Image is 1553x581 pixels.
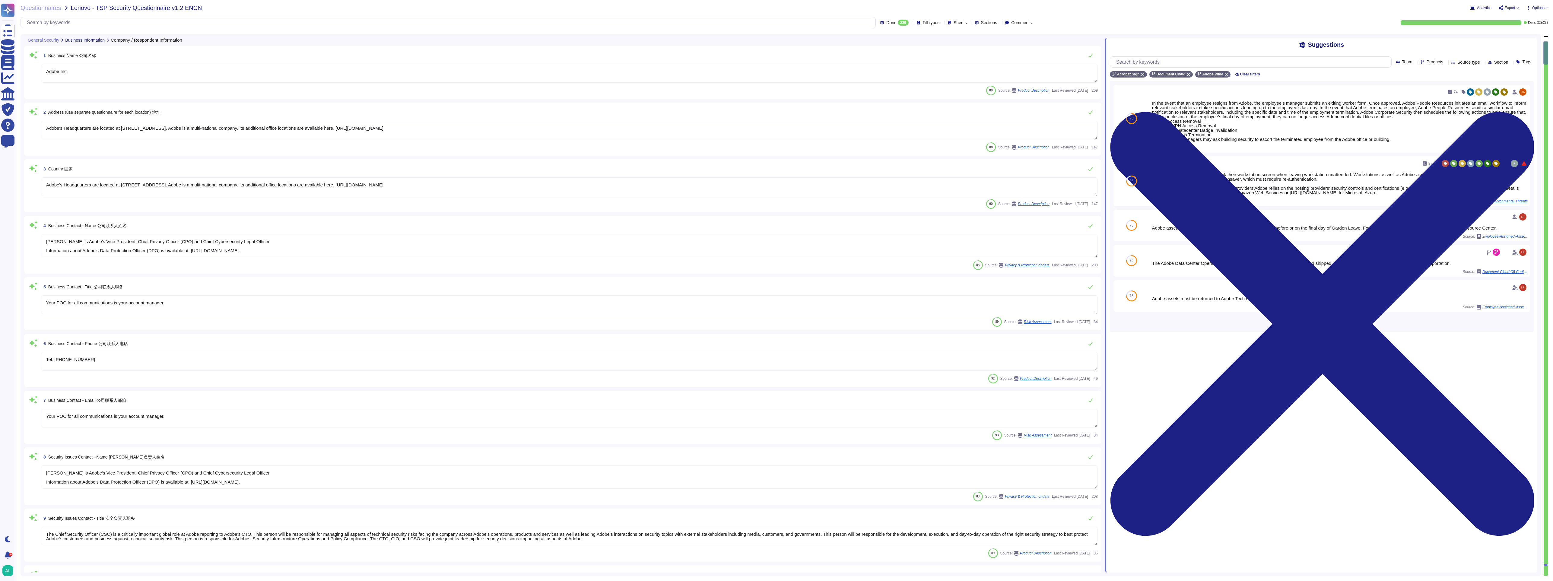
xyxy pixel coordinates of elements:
span: Business Name 公司名称 [48,53,96,58]
span: 2 [41,110,46,114]
span: Privacy & Protection of data [1005,495,1050,498]
span: 88 [976,495,980,498]
span: 208 [1091,263,1098,267]
input: Search by keywords [24,17,875,28]
span: 89 [995,320,999,323]
span: Last Reviewed [DATE] [1054,320,1090,324]
span: Security Issues Contact - Name [PERSON_NAME]负责人姓名 [48,455,165,459]
span: 34 [1093,320,1098,324]
span: Business Information [65,38,105,42]
span: 92 [991,377,995,380]
div: 229 [898,20,909,26]
span: 147 [1091,145,1098,149]
img: user [1519,88,1526,96]
span: 8 [41,455,46,459]
span: 75 [1129,259,1133,262]
span: 34 [1093,433,1098,437]
span: 7 [41,398,46,402]
span: Product Description [1020,377,1052,380]
span: Sheets [954,21,967,25]
span: Source: [998,202,1050,206]
span: Last Reviewed [DATE] [1052,202,1088,206]
textarea: [PERSON_NAME] is Adobe's Vice President, Chief Privacy Officer (CPO) and Chief Cybersecurity Lega... [41,234,1098,257]
textarea: Your POC for all communications is your account manager. [41,409,1098,427]
span: Analytics [1477,6,1491,10]
span: Last Reviewed [DATE] [1052,89,1088,92]
span: 9 [41,516,46,520]
span: 75 [1129,179,1133,183]
textarea: Your POC for all communications is your account manager. [41,295,1098,314]
span: 90 [989,202,992,205]
span: 49 [1093,377,1098,380]
span: Last Reviewed [DATE] [1054,433,1090,437]
span: Product Description [1018,202,1050,206]
span: 76 [1129,117,1133,120]
span: Options [1532,6,1545,10]
span: Sections [981,21,997,25]
span: Business Contact - Phone 公司联系人电话 [48,341,128,346]
span: 3 [41,167,46,171]
span: Source: [1004,433,1052,438]
span: 88 [989,145,992,149]
span: Security Issues Contact - Title 安全负责人职务 [48,516,135,521]
span: Privacy & Protection of data [1005,263,1050,267]
span: Source: [998,145,1050,150]
textarea: Adobe's Headquarters are located at [STREET_ADDRESS]. Adobe is a multi-national company. Its addi... [41,177,1098,196]
span: 36 [1093,551,1098,555]
span: Export [1505,6,1515,10]
span: Last Reviewed [DATE] [1052,263,1088,267]
span: Last Reviewed [DATE] [1054,377,1090,380]
button: user [1,564,17,577]
img: user [1519,249,1526,256]
span: Business Contact - Title 公司联系人职务 [48,284,123,289]
textarea: The Chief Security Officer (CSO) is a critically important global role at Adobe reporting to Adob... [41,527,1098,545]
span: Done: [1528,21,1536,24]
span: 89 [991,551,995,555]
span: 6 [41,341,46,346]
span: Company / Respondent Information [111,38,182,42]
span: 209 [1091,89,1098,92]
span: Last Reviewed [DATE] [1052,495,1088,498]
img: user [2,565,13,576]
span: Fill types [923,21,939,25]
textarea: Adobe's Headquarters are located at [STREET_ADDRESS]. Adobe is a multi-national company. Its addi... [41,121,1098,139]
span: Business Contact - Email 公司联系人邮箱 [48,398,126,403]
span: Country 国家 [48,167,73,171]
span: Source: [1000,376,1052,381]
span: Source: [985,494,1050,499]
span: 89 [989,89,992,92]
div: 9+ [9,553,12,556]
span: General Security [28,38,59,42]
span: Product Description [1020,551,1052,555]
span: Lenovo - TSP Security Questionnaire v1.2 ENCN [71,5,202,11]
span: Risk Assessment [1024,320,1052,324]
span: Last Reviewed [DATE] [1052,145,1088,149]
span: Risk Assessment [1024,433,1052,437]
span: 1 [41,53,46,58]
span: Questionnaires [21,5,61,11]
span: Last Reviewed [DATE] [1054,551,1090,555]
textarea: Tel: [PHONE_NUMBER] [41,352,1098,371]
span: 4 [41,224,46,228]
span: 88 [976,263,980,267]
img: user [1519,284,1526,291]
span: 5 [41,285,46,289]
span: Source: [1004,319,1052,324]
span: Source: [985,263,1050,268]
span: Product Description [1018,89,1050,92]
span: Address (use separate questionnaire for each location) 地址 [48,110,160,115]
span: Product Description [1018,145,1050,149]
span: 75 [1129,224,1133,227]
img: user [1519,213,1526,221]
span: 208 [1091,495,1098,498]
span: 229 / 229 [1537,21,1548,24]
input: Search by keywords [1113,57,1391,67]
span: Source: [1000,551,1052,556]
span: 93 [995,433,999,437]
textarea: [PERSON_NAME] is Adobe's Vice President, Chief Privacy Officer (CPO) and Chief Cybersecurity Lega... [41,465,1098,489]
img: user [1511,160,1518,167]
span: 147 [1091,202,1098,206]
span: Source: [998,88,1050,93]
span: Comments [1011,21,1032,25]
span: Business Contact - Name 公司联系人姓名 [48,223,127,228]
